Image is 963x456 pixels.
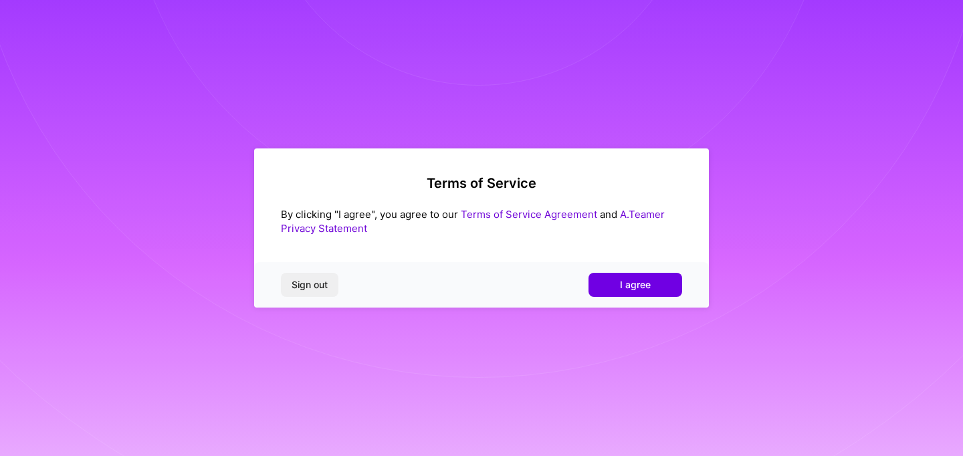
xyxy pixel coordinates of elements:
[461,208,597,221] a: Terms of Service Agreement
[281,207,682,235] div: By clicking "I agree", you agree to our and
[281,273,338,297] button: Sign out
[292,278,328,292] span: Sign out
[281,175,682,191] h2: Terms of Service
[588,273,682,297] button: I agree
[620,278,651,292] span: I agree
